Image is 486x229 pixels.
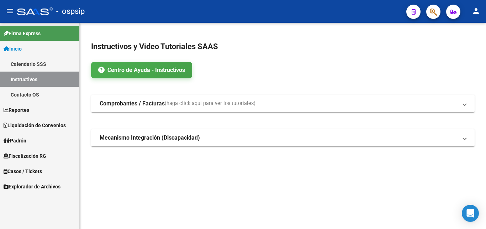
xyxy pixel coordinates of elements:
span: - ospsip [56,4,85,19]
span: (haga click aquí para ver los tutoriales) [165,100,255,108]
mat-expansion-panel-header: Comprobantes / Facturas(haga click aquí para ver los tutoriales) [91,95,475,112]
h2: Instructivos y Video Tutoriales SAAS [91,40,475,53]
span: Inicio [4,45,22,53]
strong: Mecanismo Integración (Discapacidad) [100,134,200,142]
span: Liquidación de Convenios [4,121,66,129]
span: Firma Express [4,30,41,37]
a: Centro de Ayuda - Instructivos [91,62,192,78]
span: Reportes [4,106,29,114]
mat-icon: person [472,7,480,15]
strong: Comprobantes / Facturas [100,100,165,108]
div: Open Intercom Messenger [462,205,479,222]
span: Casos / Tickets [4,167,42,175]
mat-expansion-panel-header: Mecanismo Integración (Discapacidad) [91,129,475,146]
span: Fiscalización RG [4,152,46,160]
mat-icon: menu [6,7,14,15]
span: Explorador de Archivos [4,183,60,191]
span: Padrón [4,137,26,145]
